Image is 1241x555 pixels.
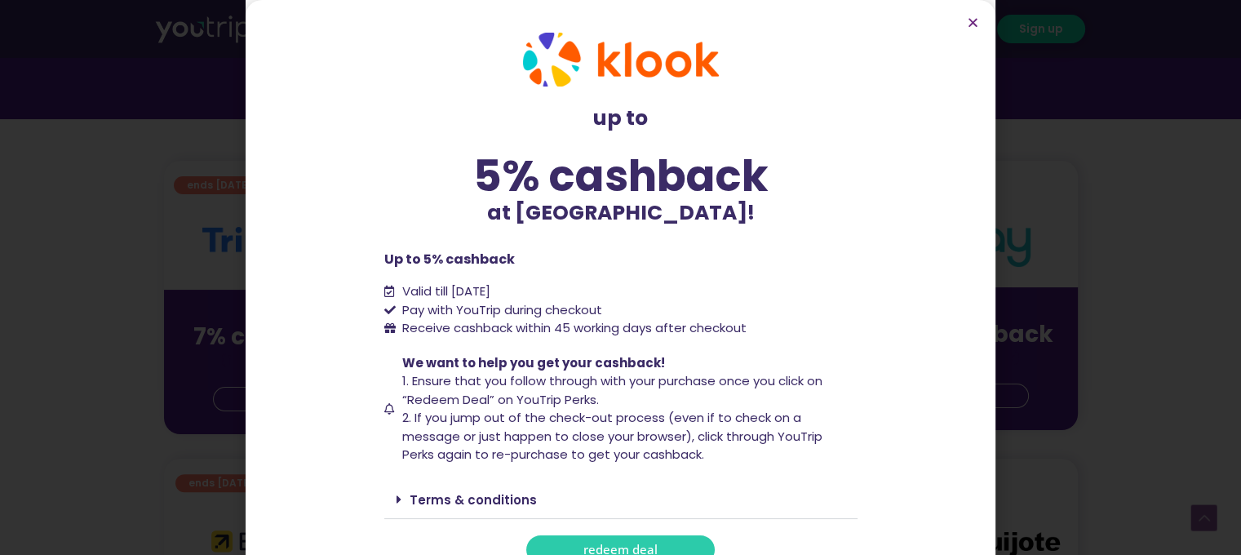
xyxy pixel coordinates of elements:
[410,491,537,508] a: Terms & conditions
[384,250,858,269] p: Up to 5% cashback
[384,154,858,198] div: 5% cashback
[384,198,858,229] p: at [GEOGRAPHIC_DATA]!
[398,282,490,301] span: Valid till [DATE]
[967,16,979,29] a: Close
[384,103,858,134] p: up to
[402,409,822,463] span: 2. If you jump out of the check-out process (even if to check on a message or just happen to clos...
[398,301,602,320] span: Pay with YouTrip during checkout
[384,481,858,519] div: Terms & conditions
[398,319,747,338] span: Receive cashback within 45 working days after checkout
[402,372,822,408] span: 1. Ensure that you follow through with your purchase once you click on “Redeem Deal” on YouTrip P...
[402,354,665,371] span: We want to help you get your cashback!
